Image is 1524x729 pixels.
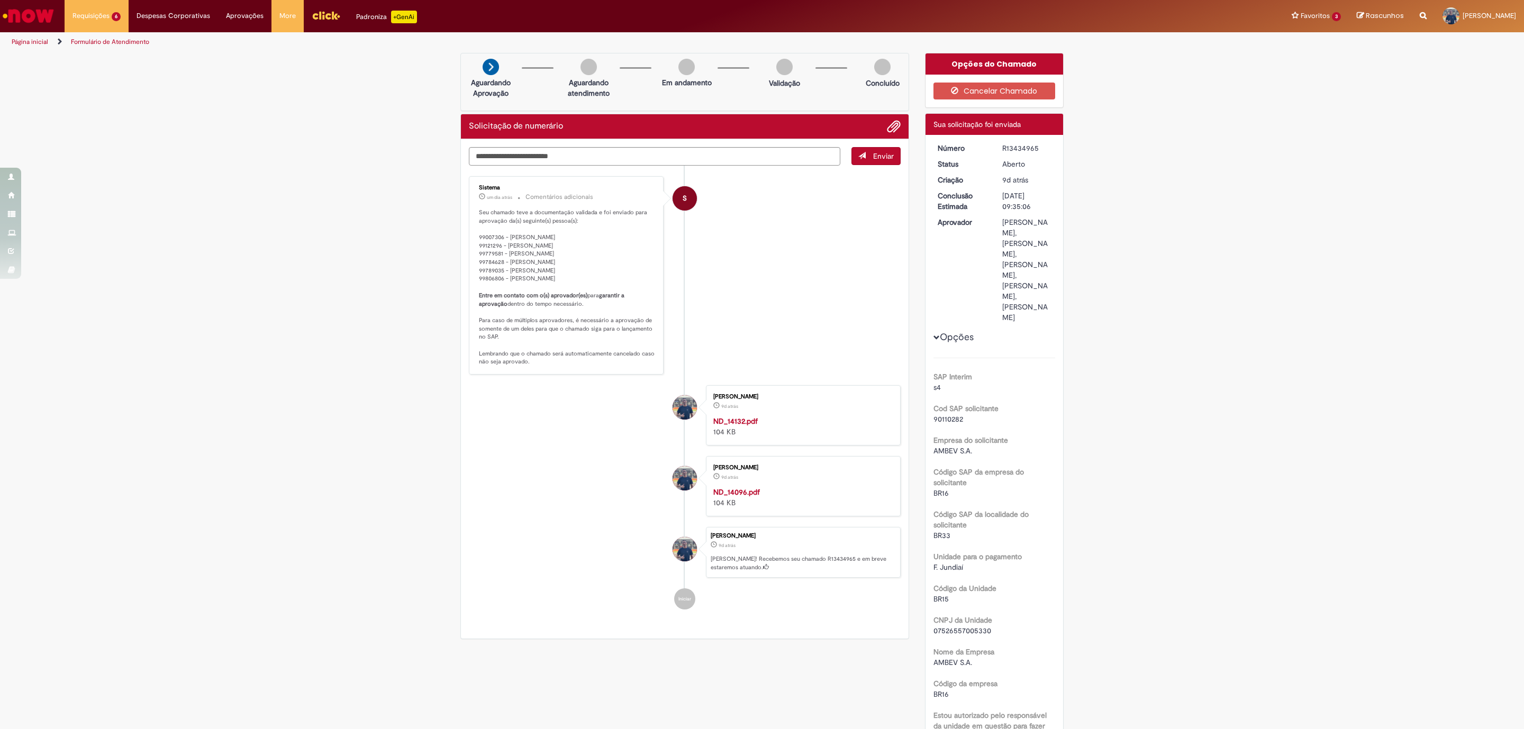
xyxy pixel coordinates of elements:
[662,77,712,88] p: Em andamento
[930,217,995,227] dt: Aprovador
[1002,217,1051,323] div: [PERSON_NAME], [PERSON_NAME], [PERSON_NAME], [PERSON_NAME], [PERSON_NAME]
[391,11,417,23] p: +GenAi
[930,190,995,212] dt: Conclusão Estimada
[711,555,895,571] p: [PERSON_NAME]! Recebemos seu chamado R13434965 e em breve estaremos atuando.
[71,38,149,46] a: Formulário de Atendimento
[776,59,793,75] img: img-circle-grey.png
[926,53,1064,75] div: Opções do Chamado
[713,487,890,508] div: 104 KB
[851,147,901,165] button: Enviar
[933,83,1056,99] button: Cancelar Chamado
[873,151,894,161] span: Enviar
[356,11,417,23] div: Padroniza
[713,394,890,400] div: [PERSON_NAME]
[713,487,760,497] a: ND_14096.pdf
[711,533,895,539] div: [PERSON_NAME]
[933,446,972,455] span: AMBEV S.A.
[678,59,695,75] img: img-circle-grey.png
[1,5,56,26] img: ServiceNow
[933,584,996,593] b: Código da Unidade
[563,77,614,98] p: Aguardando atendimento
[72,11,110,21] span: Requisições
[112,12,121,21] span: 6
[483,59,499,75] img: arrow-next.png
[469,147,840,166] textarea: Digite sua mensagem aqui...
[479,291,626,308] b: garantir a aprovação
[721,474,738,480] time: 21/08/2025 09:34:57
[933,467,1024,487] b: Código SAP da empresa do solicitante
[874,59,891,75] img: img-circle-grey.png
[487,194,512,201] span: um dia atrás
[887,120,901,133] button: Adicionar anexos
[933,509,1029,530] b: Código SAP da localidade do solicitante
[721,474,738,480] span: 9d atrás
[769,78,800,88] p: Validação
[226,11,264,21] span: Aprovações
[933,679,997,688] b: Código da empresa
[525,193,593,202] small: Comentários adicionais
[673,186,697,211] div: System
[487,194,512,201] time: 28/08/2025 09:17:50
[933,435,1008,445] b: Empresa do solicitante
[683,186,687,211] span: S
[719,542,736,549] span: 9d atrás
[1002,190,1051,212] div: [DATE] 09:35:06
[1002,159,1051,169] div: Aberto
[580,59,597,75] img: img-circle-grey.png
[933,689,949,699] span: BR16
[721,403,738,409] time: 21/08/2025 09:34:57
[1357,11,1404,21] a: Rascunhos
[713,464,890,471] div: [PERSON_NAME]
[933,658,972,667] span: AMBEV S.A.
[673,466,697,490] div: Jorge Francisco Da Silva Filho
[719,542,736,549] time: 21/08/2025 09:35:01
[933,414,963,424] span: 90110282
[673,537,697,561] div: Jorge Francisco Da Silva Filho
[12,38,48,46] a: Página inicial
[721,403,738,409] span: 9d atrás
[479,291,587,299] b: Entre em contato com o(s) aprovador(es)
[673,395,697,420] div: Jorge Francisco Da Silva Filho
[930,159,995,169] dt: Status
[469,122,563,131] h2: Solicitação de numerário Histórico de tíquete
[137,11,210,21] span: Despesas Corporativas
[713,416,758,426] a: ND_14132.pdf
[713,416,890,437] div: 104 KB
[1366,11,1404,21] span: Rascunhos
[930,143,995,153] dt: Número
[933,372,972,381] b: SAP Interim
[933,594,949,604] span: BR15
[312,7,340,23] img: click_logo_yellow_360x200.png
[1463,11,1516,20] span: [PERSON_NAME]
[479,208,655,366] p: Seu chamado teve a documentação validada e foi enviado para aprovação da(s) seguinte(s) pessoa(s)...
[933,647,994,657] b: Nome da Empresa
[866,78,900,88] p: Concluído
[933,404,999,413] b: Cod SAP solicitante
[933,382,941,392] span: s4
[469,166,901,620] ul: Histórico de tíquete
[8,32,1008,52] ul: Trilhas de página
[933,488,949,498] span: BR16
[1002,175,1028,185] span: 9d atrás
[933,531,950,540] span: BR33
[469,527,901,578] li: Jorge Francisco Da Silva Filho
[279,11,296,21] span: More
[1002,143,1051,153] div: R13434965
[1332,12,1341,21] span: 3
[930,175,995,185] dt: Criação
[933,552,1022,561] b: Unidade para o pagamento
[1002,175,1051,185] div: 21/08/2025 09:35:01
[465,77,516,98] p: Aguardando Aprovação
[933,626,991,635] span: 07526557005330
[933,562,963,572] span: F. Jundiaí
[1301,11,1330,21] span: Favoritos
[933,615,992,625] b: CNPJ da Unidade
[479,185,655,191] div: Sistema
[933,120,1021,129] span: Sua solicitação foi enviada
